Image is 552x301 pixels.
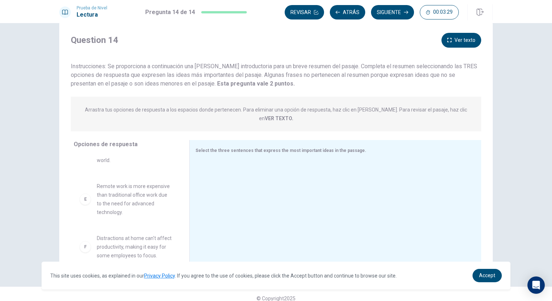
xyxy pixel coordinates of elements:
a: dismiss cookie message [473,269,502,282]
span: This site uses cookies, as explained in our . If you agree to the use of cookies, please click th... [50,273,397,279]
span: Prueba de Nivel [77,5,107,10]
span: Accept [479,272,495,278]
span: Opciones de respuesta [74,141,138,148]
div: FDistractions at home can't affect productivity, making it easy for some employees to focus. [74,228,178,266]
div: ERemote work is more expensive than traditional office work due to the need for advanced technology. [74,176,178,222]
strong: Esta pregunta vale 2 puntos. [216,80,295,87]
span: 00:03:29 [433,9,453,15]
button: Ver texto [441,33,481,48]
span: Instrucciones: Se proporciona a continuación una [PERSON_NAME] introductoria para un breve resume... [71,63,477,87]
div: E [79,193,91,205]
span: Select the three sentences that express the most important ideas in the passage. [195,148,366,153]
span: Remote work is more expensive than traditional office work due to the need for advanced technology. [97,182,172,217]
p: Arrastra tus opciones de respuesta a los espacios donde pertenecen. Para eliminar una opción de r... [85,107,467,121]
div: F [79,241,91,253]
div: cookieconsent [42,262,511,289]
a: Privacy Policy [144,273,175,279]
strong: VER TEXTO. [265,115,293,121]
div: Open Intercom Messenger [527,276,545,294]
button: Atrás [330,5,365,19]
h4: Question 14 [71,34,118,46]
h1: Lectura [77,10,107,19]
h1: Pregunta 14 de 14 [145,8,195,17]
button: Revisar [285,5,324,19]
button: 00:03:29 [420,5,459,19]
span: Distractions at home can't affect productivity, making it easy for some employees to focus. [97,234,172,260]
button: Siguiente [371,5,414,19]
